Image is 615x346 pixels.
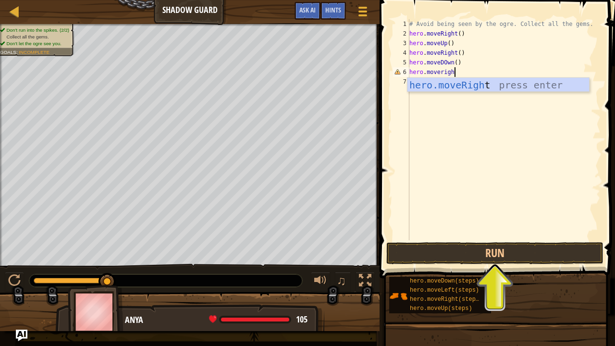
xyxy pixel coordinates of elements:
[351,2,375,25] button: Show game menu
[311,272,330,292] button: Adjust volume
[393,77,409,86] div: 7
[16,330,27,341] button: Ask AI
[19,49,49,55] span: Incomplete
[325,5,341,14] span: Hints
[410,305,472,312] span: hero.moveUp(steps)
[356,272,375,292] button: Toggle fullscreen
[389,287,407,305] img: portrait.png
[393,19,409,29] div: 1
[410,287,479,294] span: hero.moveLeft(steps)
[299,5,316,14] span: Ask AI
[393,38,409,48] div: 3
[6,34,49,39] span: Collect all the gems.
[68,285,123,338] img: thang_avatar_frame.png
[393,29,409,38] div: 2
[125,314,315,326] div: Anya
[295,2,320,20] button: Ask AI
[410,278,479,284] span: hero.moveDown(steps)
[393,67,409,77] div: 6
[337,273,346,288] span: ♫
[6,27,69,33] span: Don’t run into the spikes. (2/2)
[16,49,19,55] span: :
[5,272,24,292] button: Ctrl + P: Pause
[209,315,307,324] div: health: 105 / 105
[335,272,351,292] button: ♫
[296,313,307,325] span: 105
[393,58,409,67] div: 5
[410,296,482,303] span: hero.moveRight(steps)
[393,48,409,58] div: 4
[6,41,61,46] span: Don’t let the ogre see you.
[386,242,603,264] button: Run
